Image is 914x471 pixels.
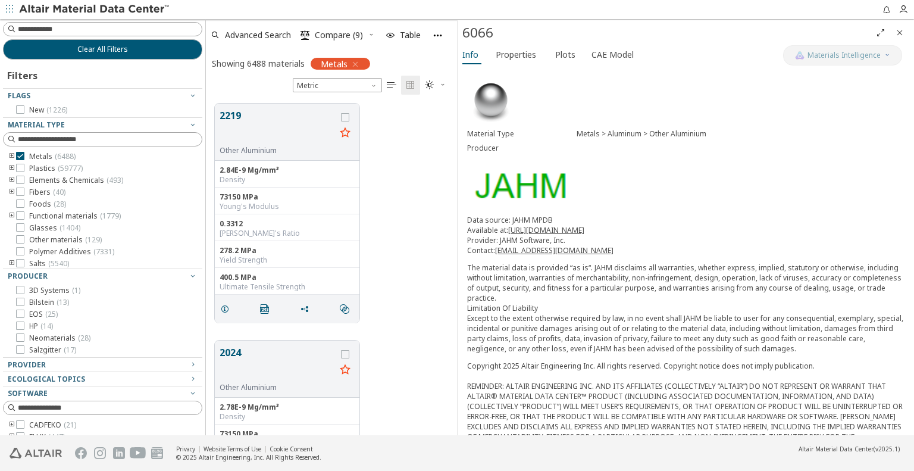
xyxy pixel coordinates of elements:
[48,258,69,269] span: ( 5540 )
[8,420,16,430] i: toogle group
[220,146,336,155] div: Other Aluminium
[8,164,16,173] i: toogle group
[220,219,355,229] div: 0.3312
[220,229,355,238] div: [PERSON_NAME]'s Ratio
[321,58,348,69] span: Metals
[29,247,114,257] span: Polymer Additives
[508,225,584,235] a: [URL][DOMAIN_NAME]
[220,282,355,292] div: Ultimate Tensile Strength
[19,4,171,15] img: Altair Material Data Center
[462,45,478,64] span: Info
[29,310,58,319] span: EOS
[462,23,871,42] div: 6066
[220,345,336,383] button: 2024
[8,374,85,384] span: Ecological Topics
[29,199,66,209] span: Foods
[8,360,46,370] span: Provider
[220,175,355,185] div: Density
[107,175,123,185] span: ( 493 )
[255,297,280,321] button: PDF Download
[3,358,202,372] button: Provider
[220,202,355,211] div: Young's Modulus
[3,269,202,283] button: Producer
[29,298,69,307] span: Bilstein
[58,163,83,173] span: ( 59777 )
[8,91,30,101] span: Flags
[3,60,43,88] div: Filters
[260,304,270,314] i: 
[467,215,904,255] p: Data source: JAHM MPDB Available at: Provider: JAHM Software, Inc. Contact:
[3,386,202,401] button: Software
[3,89,202,103] button: Flags
[29,211,121,221] span: Functional materials
[60,223,80,233] span: ( 1404 )
[40,321,53,331] span: ( 14 )
[220,166,355,175] div: 2.84E-9 Mg/mm³
[220,412,355,422] div: Density
[495,245,613,255] a: [EMAIL_ADDRESS][DOMAIN_NAME]
[93,247,114,257] span: ( 7331 )
[382,76,401,95] button: Table View
[467,165,572,205] img: Logo - Provider
[496,45,536,64] span: Properties
[29,105,67,115] span: New
[795,51,805,60] img: AI Copilot
[64,345,76,355] span: ( 17 )
[57,297,69,307] span: ( 13 )
[293,78,382,92] div: Unit System
[45,309,58,319] span: ( 25 )
[204,445,261,453] a: Website Terms of Use
[401,76,420,95] button: Tile View
[334,297,359,321] button: Similar search
[53,187,65,197] span: ( 40 )
[29,235,102,245] span: Other materials
[29,259,69,269] span: Salts
[315,31,363,39] span: Compare (9)
[77,45,128,54] span: Clear All Filters
[890,23,909,42] button: Close
[270,445,313,453] a: Cookie Consent
[295,297,320,321] button: Share
[8,188,16,197] i: toogle group
[29,223,80,233] span: Glasses
[220,273,355,282] div: 400.5 MPa
[220,383,336,392] div: Other Aluminium
[406,80,415,90] i: 
[100,211,121,221] span: ( 1779 )
[220,192,355,202] div: 73150 MPa
[555,45,575,64] span: Plots
[220,108,336,146] button: 2219
[420,76,451,95] button: Theme
[799,445,874,453] span: Altair Material Data Center
[400,31,421,39] span: Table
[467,129,577,139] div: Material Type
[8,432,16,442] i: toogle group
[212,58,305,69] div: Showing 6488 materials
[8,120,65,130] span: Material Type
[8,259,16,269] i: toogle group
[29,164,83,173] span: Plastics
[8,271,48,281] span: Producer
[206,95,457,436] div: grid
[807,51,881,60] span: Materials Intelligence
[29,345,76,355] span: Salzgitter
[72,285,80,295] span: ( 1 )
[8,388,48,398] span: Software
[336,361,355,380] button: Favorite
[220,255,355,265] div: Yield Strength
[46,105,67,115] span: ( 1226 )
[799,445,900,453] div: (v2025.1)
[54,199,66,209] span: ( 28 )
[85,235,102,245] span: ( 129 )
[8,176,16,185] i: toogle group
[29,432,65,442] span: FLUX
[29,188,65,197] span: Fibers
[29,286,80,295] span: 3D Systems
[29,152,76,161] span: Metals
[220,246,355,255] div: 278.2 MPa
[220,429,355,439] div: 73150 MPa
[3,372,202,386] button: Ecological Topics
[176,453,321,461] div: © 2025 Altair Engineering, Inc. All Rights Reserved.
[387,80,396,90] i: 
[55,151,76,161] span: ( 6488 )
